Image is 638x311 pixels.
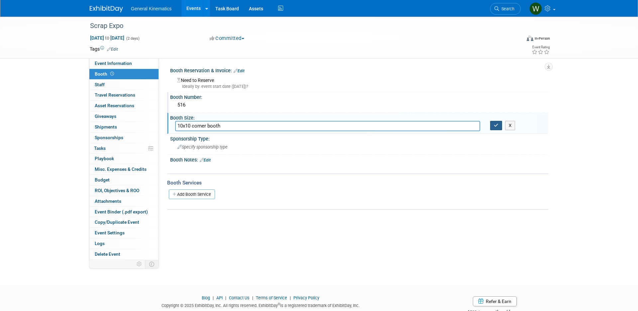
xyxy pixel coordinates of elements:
a: Staff [89,80,159,90]
a: Giveaways [89,111,159,122]
span: Travel Reservations [95,92,135,98]
span: to [104,35,110,41]
span: Staff [95,82,105,87]
a: Booth [89,69,159,79]
a: Attachments [89,196,159,206]
a: Search [490,3,521,15]
a: Travel Reservations [89,90,159,100]
div: Booth Reservation & Invoice: [170,66,548,74]
div: Booth Services [167,179,548,186]
span: Delete Event [95,251,120,257]
div: Booth Size: [170,113,548,121]
span: Misc. Expenses & Credits [95,166,147,172]
div: Event Format [481,35,550,45]
span: | [224,295,228,300]
span: Specify sponsorship type [177,145,228,150]
span: ROI, Objectives & ROO [95,188,139,193]
a: Edit [200,158,211,162]
div: In-Person [534,36,550,41]
span: General Kinematics [131,6,171,11]
span: Search [499,6,514,11]
span: Sponsorships [95,135,123,140]
a: API [216,295,223,300]
img: ExhibitDay [90,6,123,12]
a: Shipments [89,122,159,132]
div: Copyright © 2025 ExhibitDay, Inc. All rights reserved. ExhibitDay is a registered trademark of Ex... [90,301,431,309]
button: Committed [207,35,247,42]
td: Tags [90,46,118,52]
a: Edit [234,69,245,73]
div: Sponsorship Type: [170,134,548,142]
a: Copy/Duplicate Event [89,217,159,227]
a: Edit [107,47,118,52]
a: Refer & Earn [473,296,517,306]
span: | [211,295,215,300]
td: Personalize Event Tab Strip [134,260,145,268]
span: (2 days) [126,36,140,41]
div: Booth Notes: [170,155,548,163]
div: Need to Reserve [175,75,543,90]
a: Delete Event [89,249,159,259]
a: Misc. Expenses & Credits [89,164,159,174]
a: Playbook [89,154,159,164]
a: Asset Reservations [89,101,159,111]
a: Event Binder (.pdf export) [89,207,159,217]
span: Event Binder (.pdf export) [95,209,148,214]
a: Event Information [89,58,159,69]
span: Shipments [95,124,117,130]
span: Attachments [95,198,121,204]
div: 516 [175,100,543,110]
a: Add Booth Service [169,189,215,199]
span: Booth [95,71,115,77]
div: Booth Number: [170,92,548,101]
img: Whitney Swanson [529,2,542,15]
span: Booth not reserved yet [109,71,115,76]
a: Budget [89,175,159,185]
td: Toggle Event Tabs [145,260,159,268]
a: Logs [89,238,159,249]
a: Terms of Service [256,295,287,300]
a: Event Settings [89,228,159,238]
span: Asset Reservations [95,103,134,108]
a: ROI, Objectives & ROO [89,185,159,196]
button: X [505,121,515,130]
span: Giveaways [95,114,116,119]
span: Logs [95,241,105,246]
a: Blog [202,295,210,300]
span: Event Settings [95,230,125,235]
span: Budget [95,177,110,182]
a: Sponsorships [89,133,159,143]
span: | [288,295,292,300]
a: Privacy Policy [293,295,319,300]
span: | [251,295,255,300]
span: Event Information [95,61,132,66]
span: Playbook [95,156,114,161]
a: Contact Us [229,295,250,300]
span: Copy/Duplicate Event [95,219,139,225]
sup: ® [278,302,280,306]
div: Event Rating [532,46,550,49]
a: Tasks [89,143,159,154]
span: [DATE] [DATE] [90,35,125,41]
div: Scrap Expo [88,20,511,32]
div: Ideally by: event start date ([DATE])? [177,84,543,90]
span: Tasks [94,146,106,151]
img: Format-Inperson.png [527,36,533,41]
